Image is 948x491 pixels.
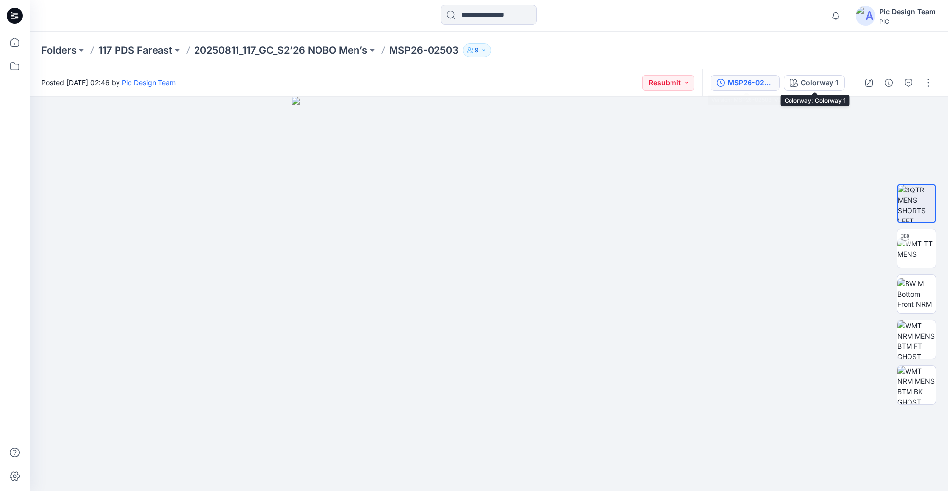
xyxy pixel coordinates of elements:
img: WMT TT MENS [897,238,936,259]
a: Pic Design Team [122,78,176,87]
div: MSP26-02503_V2 [728,77,773,88]
button: MSP26-02503_V2 [711,75,780,91]
a: Folders [41,43,77,57]
img: 3QTR MENS SHORTS LEFT [898,185,935,222]
img: BW M Bottom Front NRM [897,278,936,309]
img: avatar [856,6,875,26]
div: Colorway 1 [801,77,838,88]
img: eyJhbGciOiJIUzI1NiIsImtpZCI6IjAiLCJzbHQiOiJzZXMiLCJ0eXAiOiJKV1QifQ.eyJkYXRhIjp7InR5cGUiOiJzdG9yYW... [292,97,686,491]
button: 9 [463,43,491,57]
p: MSP26-02503 [389,43,459,57]
button: Colorway 1 [784,75,845,91]
div: PIC [879,18,936,25]
button: Details [881,75,897,91]
span: Posted [DATE] 02:46 by [41,77,176,88]
img: WMT NRM MENS BTM BK GHOST [897,366,936,404]
img: WMT NRM MENS BTM FT GHOST [897,320,936,359]
div: Pic Design Team [879,6,936,18]
a: 20250811_117_GC_S2’26 NOBO Men’s [194,43,367,57]
a: 117 PDS Fareast [98,43,172,57]
p: 9 [475,45,479,56]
